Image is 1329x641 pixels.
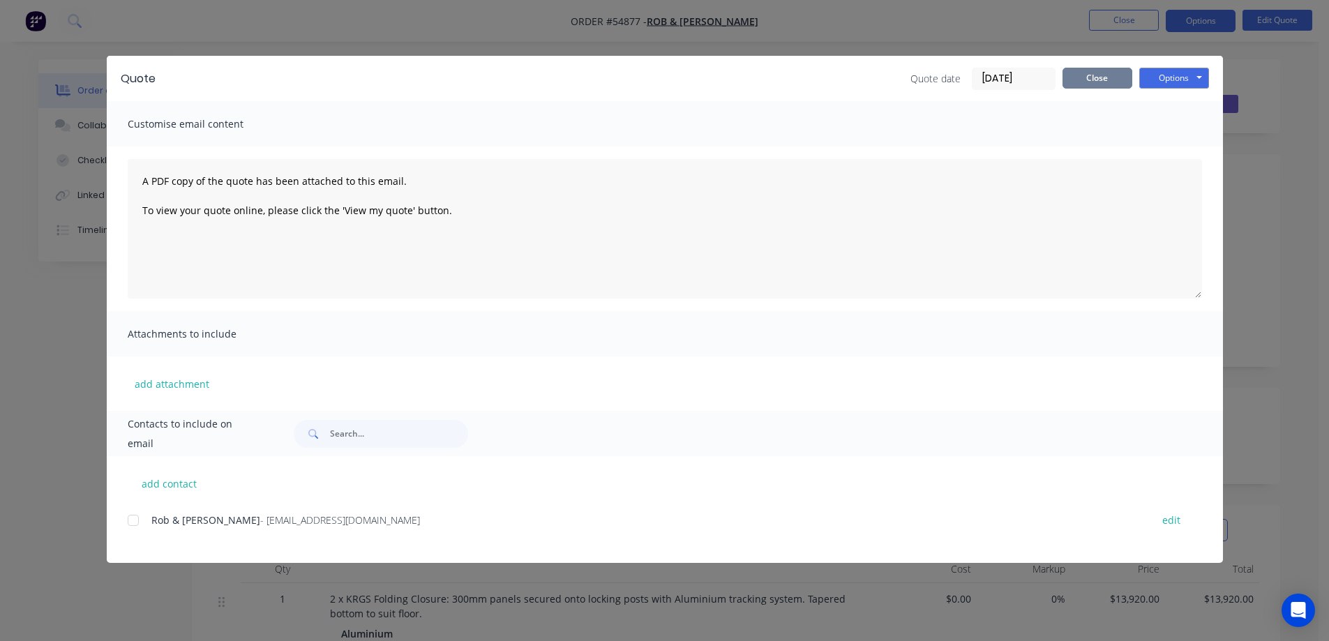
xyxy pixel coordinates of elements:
[128,159,1202,299] textarea: A PDF copy of the quote has been attached to this email. To view your quote online, please click ...
[1154,511,1189,529] button: edit
[128,414,260,453] span: Contacts to include on email
[128,473,211,494] button: add contact
[121,70,156,87] div: Quote
[128,373,216,394] button: add attachment
[330,420,468,448] input: Search...
[128,324,281,344] span: Attachments to include
[1139,68,1209,89] button: Options
[1282,594,1315,627] div: Open Intercom Messenger
[128,114,281,134] span: Customise email content
[910,71,961,86] span: Quote date
[151,513,260,527] span: Rob & [PERSON_NAME]
[260,513,420,527] span: - [EMAIL_ADDRESS][DOMAIN_NAME]
[1063,68,1132,89] button: Close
